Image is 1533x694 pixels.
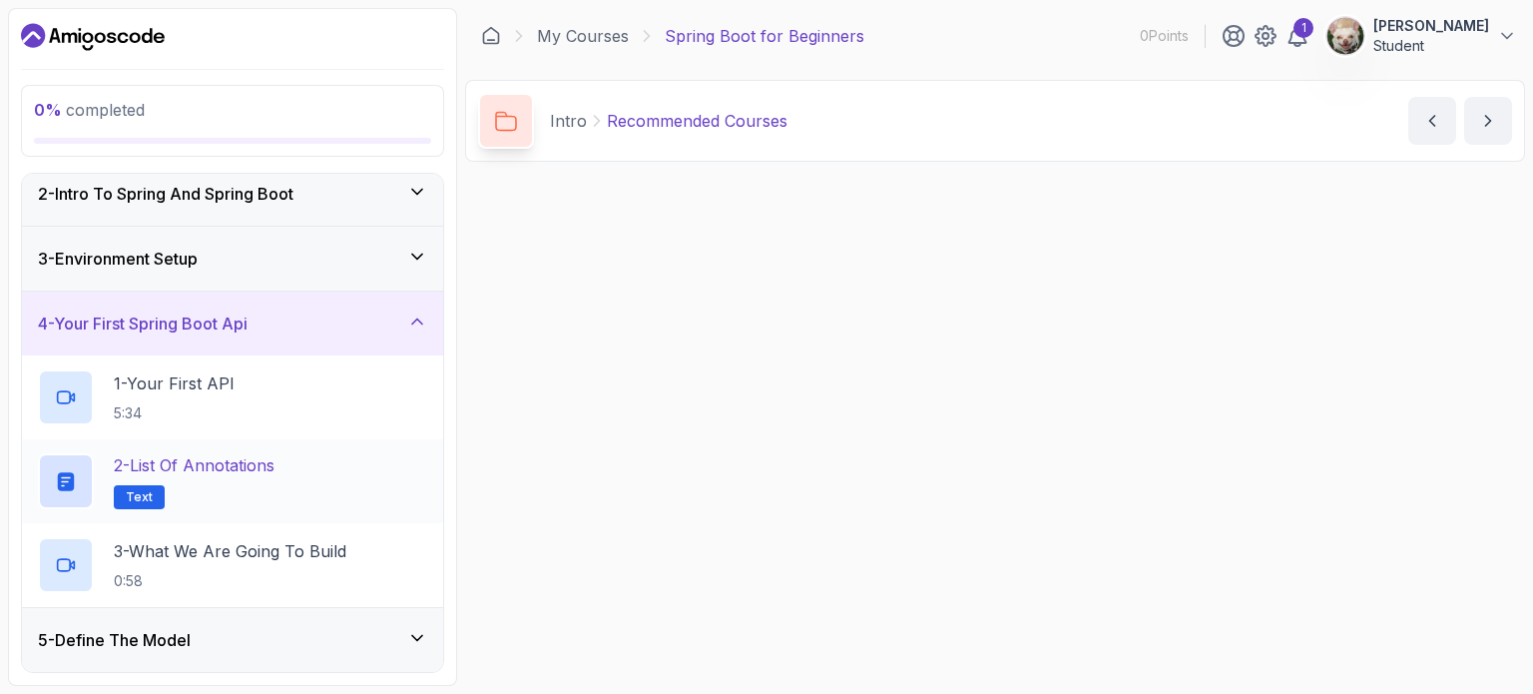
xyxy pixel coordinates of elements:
p: Spring Boot for Beginners [665,24,864,48]
a: My Courses [537,24,629,48]
p: [PERSON_NAME] [1373,16,1489,36]
p: Student [1373,36,1489,56]
a: 1 [1285,24,1309,48]
p: 3 - What We Are Going To Build [114,539,346,563]
a: Dashboard [21,21,165,53]
div: 1 [1293,18,1313,38]
span: completed [34,100,145,120]
h3: 3 - Environment Setup [38,247,198,271]
p: 5:34 [114,403,235,423]
button: previous content [1408,97,1456,145]
p: 0 Points [1140,26,1189,46]
button: 5-Define The Model [22,608,443,672]
p: 2 - List of Annotations [114,453,274,477]
img: user profile image [1326,17,1364,55]
button: 3-What We Are Going To Build0:58 [38,537,427,593]
button: 2-Intro To Spring And Spring Boot [22,162,443,226]
p: Intro [550,109,587,133]
span: Text [126,489,153,505]
button: user profile image[PERSON_NAME]Student [1325,16,1517,56]
button: 3-Environment Setup [22,227,443,291]
button: next content [1464,97,1512,145]
button: 1-Your First API5:34 [38,369,427,425]
button: 2-List of AnnotationsText [38,453,427,509]
span: 0 % [34,100,62,120]
p: Recommended Courses [607,109,787,133]
h3: 2 - Intro To Spring And Spring Boot [38,182,293,206]
h3: 4 - Your First Spring Boot Api [38,312,248,336]
button: 4-Your First Spring Boot Api [22,292,443,355]
p: 1 - Your First API [114,371,235,395]
a: Dashboard [481,26,501,46]
p: 0:58 [114,571,346,591]
h3: 5 - Define The Model [38,628,191,652]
